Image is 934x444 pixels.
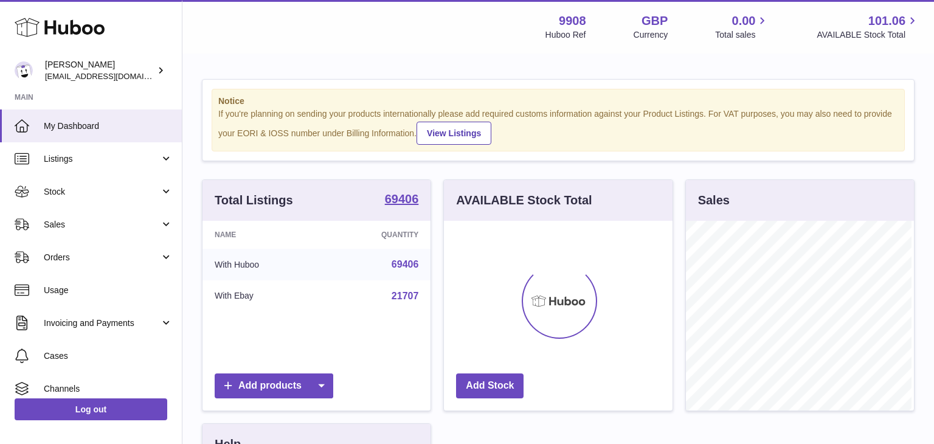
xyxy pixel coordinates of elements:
[215,192,293,209] h3: Total Listings
[392,259,419,269] a: 69406
[417,122,491,145] a: View Listings
[45,59,154,82] div: [PERSON_NAME]
[392,291,419,301] a: 21707
[44,252,160,263] span: Orders
[15,61,33,80] img: tbcollectables@hotmail.co.uk
[323,221,431,249] th: Quantity
[44,186,160,198] span: Stock
[44,383,173,395] span: Channels
[868,13,905,29] span: 101.06
[559,13,586,29] strong: 9908
[385,193,419,207] a: 69406
[456,192,592,209] h3: AVAILABLE Stock Total
[698,192,730,209] h3: Sales
[202,221,323,249] th: Name
[545,29,586,41] div: Huboo Ref
[202,249,323,280] td: With Huboo
[634,29,668,41] div: Currency
[732,13,756,29] span: 0.00
[817,13,919,41] a: 101.06 AVAILABLE Stock Total
[817,29,919,41] span: AVAILABLE Stock Total
[15,398,167,420] a: Log out
[45,71,179,81] span: [EMAIL_ADDRESS][DOMAIN_NAME]
[218,108,898,145] div: If you're planning on sending your products internationally please add required customs informati...
[715,13,769,41] a: 0.00 Total sales
[44,350,173,362] span: Cases
[715,29,769,41] span: Total sales
[44,153,160,165] span: Listings
[642,13,668,29] strong: GBP
[44,285,173,296] span: Usage
[44,317,160,329] span: Invoicing and Payments
[385,193,419,205] strong: 69406
[218,95,898,107] strong: Notice
[44,120,173,132] span: My Dashboard
[456,373,524,398] a: Add Stock
[44,219,160,231] span: Sales
[215,373,333,398] a: Add products
[202,280,323,312] td: With Ebay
